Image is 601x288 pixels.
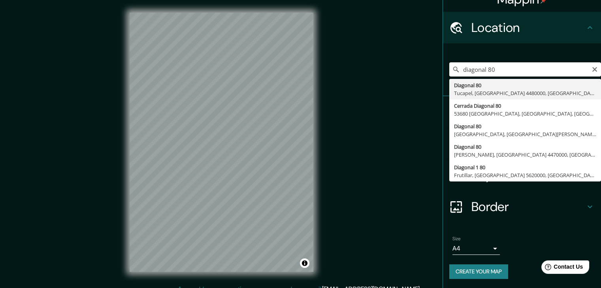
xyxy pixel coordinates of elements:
[454,102,596,110] div: Cerrada Diagonal 80
[452,236,461,242] label: Size
[471,167,585,183] h4: Layout
[454,130,596,138] div: [GEOGRAPHIC_DATA], [GEOGRAPHIC_DATA][PERSON_NAME] 3560000, [GEOGRAPHIC_DATA]
[471,20,585,36] h4: Location
[454,122,596,130] div: Diagonal 80
[531,257,592,279] iframe: Help widget launcher
[454,81,596,89] div: Diagonal 80
[452,242,500,255] div: A4
[454,163,596,171] div: Diagonal 1 80
[443,128,601,159] div: Style
[454,110,596,118] div: 53680 [GEOGRAPHIC_DATA], [GEOGRAPHIC_DATA], [GEOGRAPHIC_DATA]
[454,89,596,97] div: Tucapel, [GEOGRAPHIC_DATA] 4480000, [GEOGRAPHIC_DATA]
[454,143,596,151] div: Diagonal 80
[443,159,601,191] div: Layout
[443,191,601,223] div: Border
[471,199,585,215] h4: Border
[454,151,596,159] div: [PERSON_NAME], [GEOGRAPHIC_DATA] 4470000, [GEOGRAPHIC_DATA]
[130,13,313,272] canvas: Map
[592,65,598,73] button: Clear
[449,62,601,77] input: Pick your city or area
[443,12,601,43] div: Location
[443,96,601,128] div: Pins
[449,264,508,279] button: Create your map
[454,171,596,179] div: Frutillar, [GEOGRAPHIC_DATA] 5620000, [GEOGRAPHIC_DATA]
[300,258,309,268] button: Toggle attribution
